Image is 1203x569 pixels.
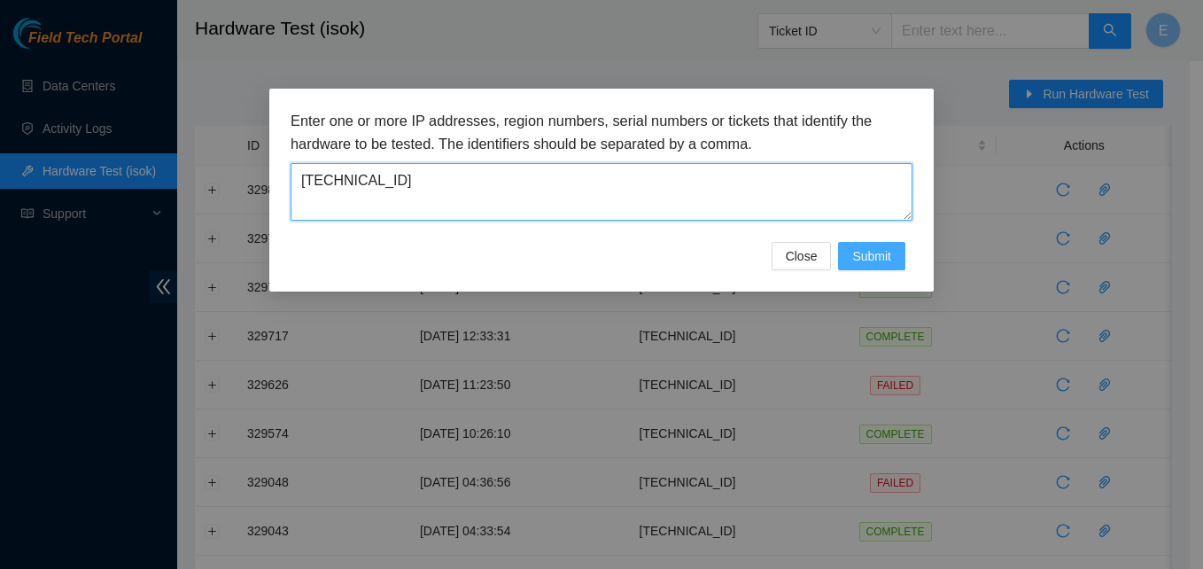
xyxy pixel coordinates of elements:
[786,246,818,266] span: Close
[852,246,891,266] span: Submit
[772,242,832,270] button: Close
[291,163,912,221] textarea: [TECHNICAL_ID]
[838,242,905,270] button: Submit
[291,110,912,155] h3: Enter one or more IP addresses, region numbers, serial numbers or tickets that identify the hardw...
